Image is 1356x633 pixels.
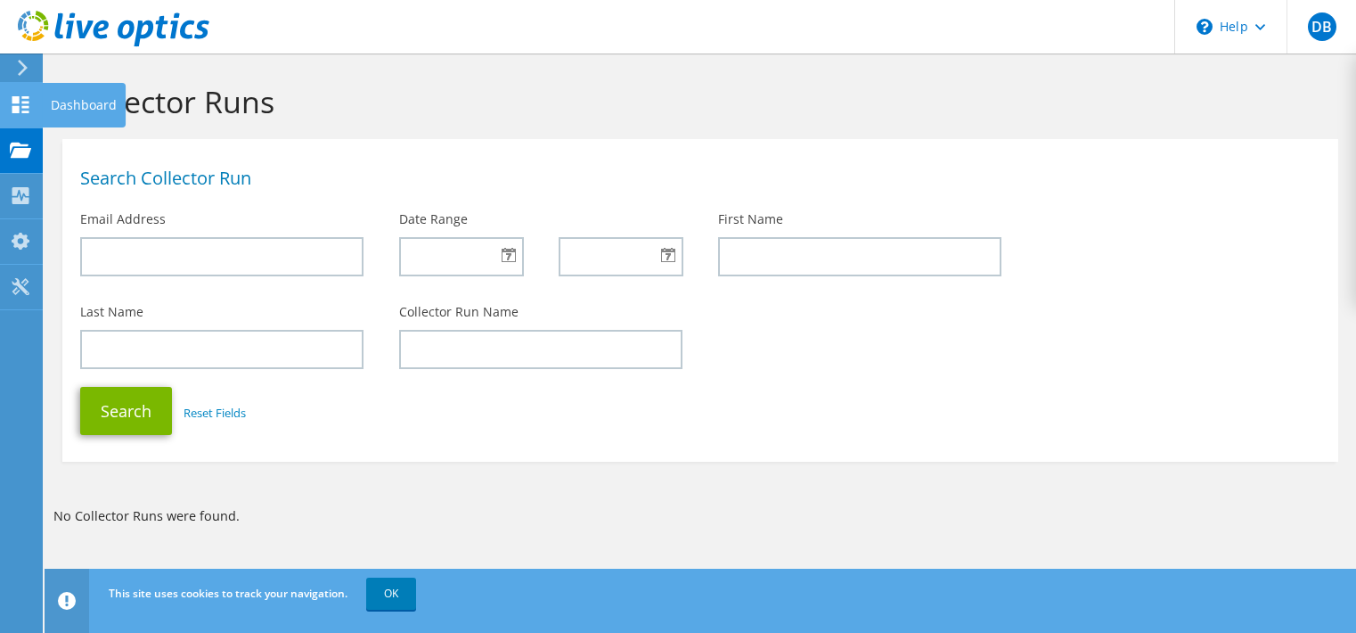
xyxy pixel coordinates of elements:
[718,210,783,228] label: First Name
[80,303,143,321] label: Last Name
[366,578,416,610] a: OK
[80,169,1311,187] h1: Search Collector Run
[42,83,126,127] div: Dashboard
[80,387,172,435] button: Search
[109,586,347,601] span: This site uses cookies to track your navigation.
[71,83,1320,120] h1: Collector Runs
[399,303,519,321] label: Collector Run Name
[184,405,246,421] a: Reset Fields
[80,210,166,228] label: Email Address
[1197,19,1213,35] svg: \n
[1308,12,1336,41] span: DB
[53,506,1347,526] p: No Collector Runs were found.
[399,210,468,228] label: Date Range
